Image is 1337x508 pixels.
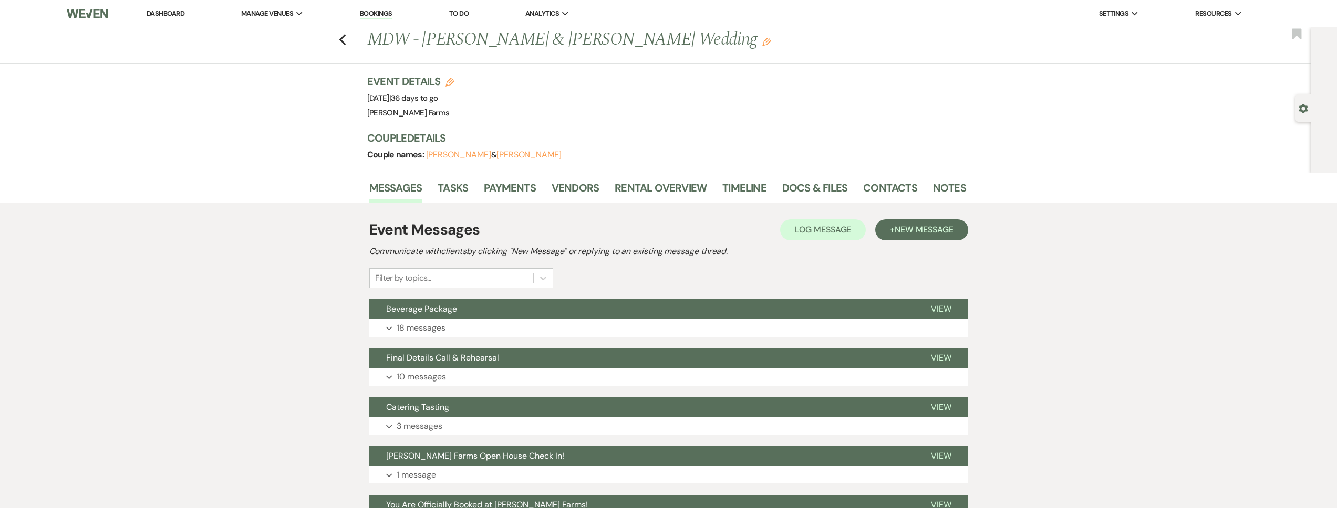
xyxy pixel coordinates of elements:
button: Beverage Package [369,299,914,319]
span: Settings [1099,8,1129,19]
span: 36 days to go [391,93,438,103]
a: Contacts [863,179,917,203]
a: Rental Overview [615,179,707,203]
span: Final Details Call & Rehearsal [386,352,499,363]
a: Payments [484,179,536,203]
h3: Event Details [367,74,454,89]
p: 1 message [397,468,436,482]
a: Timeline [722,179,766,203]
span: [PERSON_NAME] Farms [367,108,450,118]
span: View [931,450,951,461]
h2: Communicate with clients by clicking "New Message" or replying to an existing message thread. [369,245,968,258]
a: To Do [449,9,469,18]
button: View [914,299,968,319]
p: 18 messages [397,321,445,335]
span: View [931,352,951,363]
div: Filter by topics... [375,272,431,284]
span: Manage Venues [241,8,293,19]
button: Edit [762,37,771,46]
span: Catering Tasting [386,401,449,412]
button: Catering Tasting [369,397,914,417]
span: Resources [1195,8,1231,19]
button: View [914,397,968,417]
span: & [426,150,562,160]
button: 18 messages [369,319,968,337]
a: Notes [933,179,966,203]
button: 3 messages [369,417,968,435]
span: View [931,401,951,412]
a: Bookings [360,9,392,19]
button: 10 messages [369,368,968,386]
a: Vendors [552,179,599,203]
button: [PERSON_NAME] [426,151,491,159]
span: Log Message [795,224,851,235]
h1: MDW - [PERSON_NAME] & [PERSON_NAME] Wedding [367,27,838,52]
a: Dashboard [147,9,184,18]
p: 10 messages [397,370,446,384]
a: Tasks [438,179,468,203]
button: +New Message [875,219,968,240]
span: [DATE] [367,93,438,103]
span: Couple names: [367,149,426,160]
button: Final Details Call & Rehearsal [369,348,914,368]
a: Docs & Files [782,179,847,203]
button: View [914,446,968,466]
span: | [389,93,438,103]
h1: Event Messages [369,219,480,241]
button: [PERSON_NAME] [496,151,562,159]
h3: Couple Details [367,131,956,145]
button: View [914,348,968,368]
a: Messages [369,179,422,203]
img: Weven Logo [67,3,108,25]
span: Beverage Package [386,303,457,314]
span: [PERSON_NAME] Farms Open House Check In! [386,450,564,461]
p: 3 messages [397,419,442,433]
span: Analytics [525,8,559,19]
button: Log Message [780,219,866,240]
span: New Message [895,224,953,235]
button: 1 message [369,466,968,484]
button: Open lead details [1299,103,1308,113]
button: [PERSON_NAME] Farms Open House Check In! [369,446,914,466]
span: View [931,303,951,314]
